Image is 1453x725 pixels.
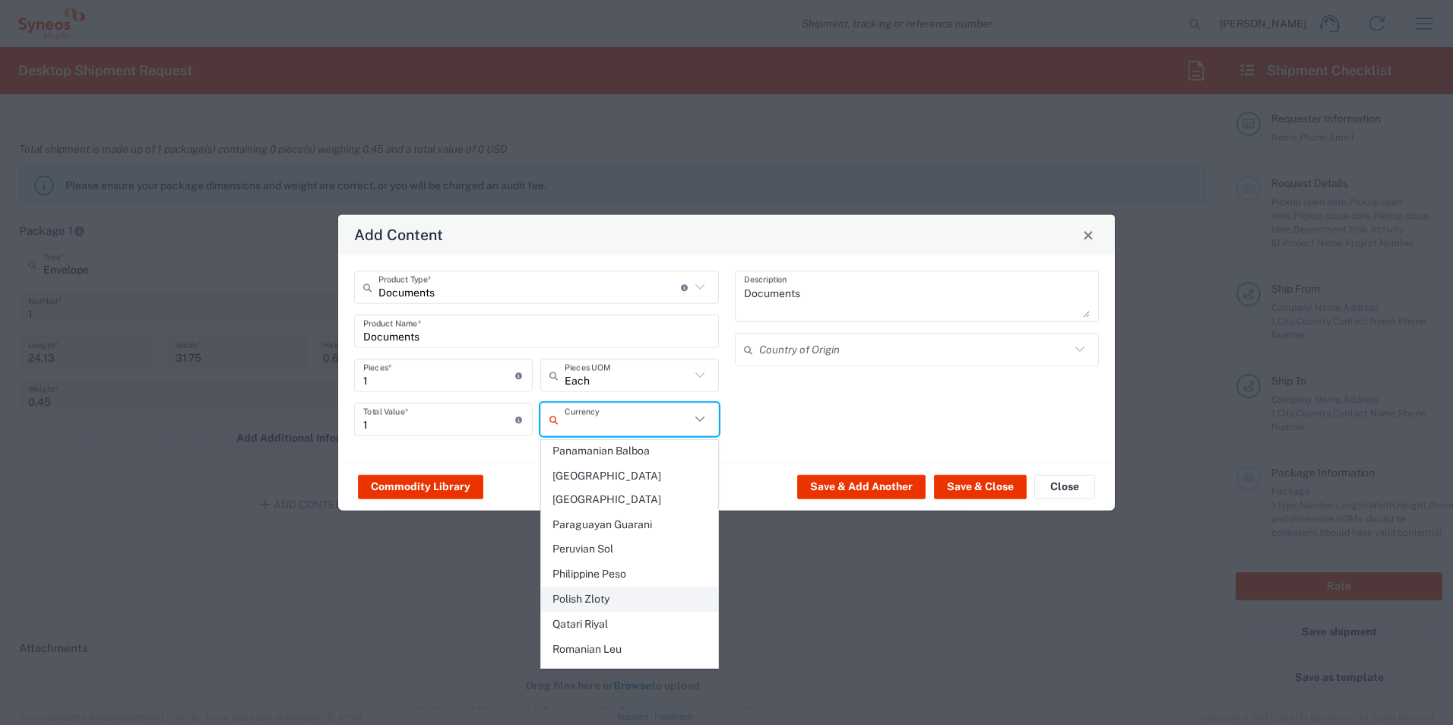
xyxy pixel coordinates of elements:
span: Paraguayan Guarani [542,513,717,537]
span: Russian [PERSON_NAME] [542,662,717,685]
span: Polish Zloty [542,587,717,611]
button: Commodity Library [358,474,483,499]
span: Panamanian Balboa [542,439,717,463]
button: Close [1078,224,1099,245]
span: Qatari Riyal [542,613,717,636]
span: [GEOGRAPHIC_DATA] [GEOGRAPHIC_DATA] [542,464,717,511]
span: Peruvian Sol [542,537,717,561]
button: Save & Add Another [797,474,926,499]
span: Philippine Peso [542,562,717,586]
button: Save & Close [934,474,1027,499]
h4: Add Content [354,223,443,245]
span: Romanian Leu [542,638,717,661]
button: Close [1034,474,1095,499]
